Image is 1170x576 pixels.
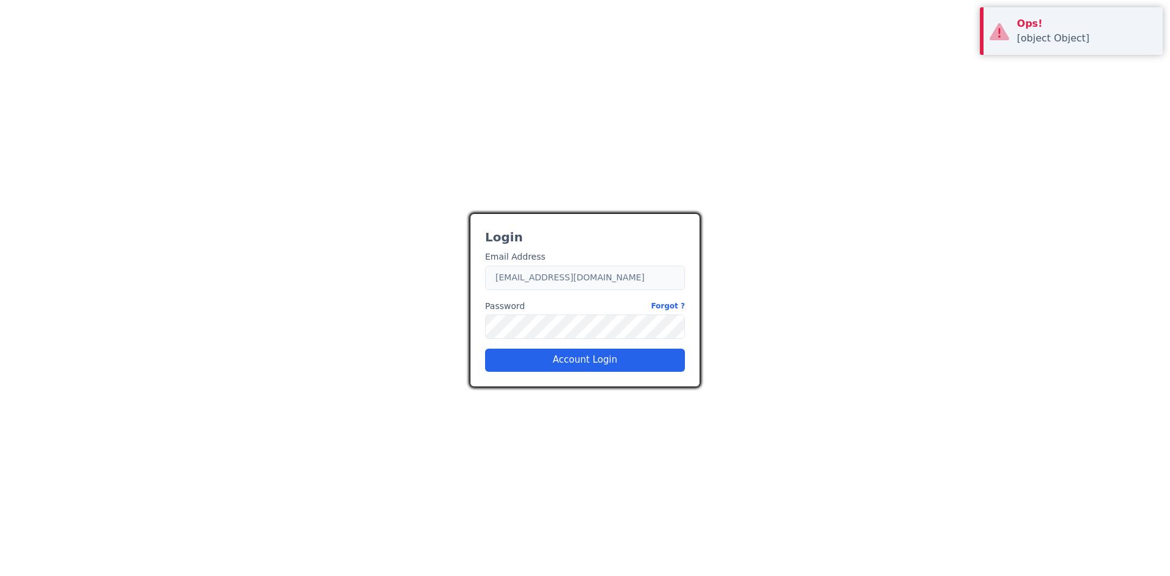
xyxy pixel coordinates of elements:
[485,266,685,290] input: Enter your email
[651,300,685,313] a: Forgot ?
[1017,31,1154,46] div: [object Object]
[485,229,685,246] h3: Login
[485,300,685,313] label: Password
[1017,16,1154,31] div: Ops!
[485,251,545,263] label: Email Address
[485,349,685,372] button: Account Login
